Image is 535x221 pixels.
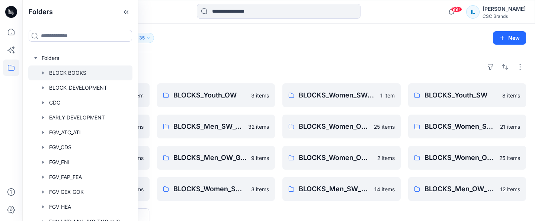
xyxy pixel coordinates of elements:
[483,4,526,13] div: [PERSON_NAME]
[408,83,526,107] a: BLOCKS_Youth_SW8 items
[157,177,275,201] a: BLOCKS_Women_SW_EU3 items
[282,115,401,138] a: BLOCKS_Women_OW_APAC25 items
[282,146,401,170] a: BLOCKS_Women_OW_EU2 items
[157,146,275,170] a: BLOCKS_Men_OW_GLOBAL9 items
[493,31,526,45] button: New
[499,154,520,162] p: 25 items
[173,90,247,100] p: BLOCKS_Youth_OW
[282,83,401,107] a: BLOCKS_Women_SW_EXTENDED1 item
[408,115,526,138] a: BLOCKS_Women_SW_APAC21 items
[130,33,154,43] button: 35
[299,153,373,163] p: BLOCKS_Women_OW_EU
[299,184,370,194] p: BLOCKS_Men_SW_EXTENDED
[157,115,275,138] a: BLOCKS_Men_SW_GLOBAL32 items
[466,5,480,19] div: IL
[173,184,247,194] p: BLOCKS_Women_SW_EU
[374,123,395,131] p: 25 items
[425,153,495,163] p: BLOCKS_Women_OW_GLOBAL
[251,92,269,99] p: 3 items
[377,154,395,162] p: 2 items
[408,177,526,201] a: BLOCKS_Men_OW_EXTENDED12 items
[251,154,269,162] p: 9 items
[157,83,275,107] a: BLOCKS_Youth_OW3 items
[139,34,145,42] p: 35
[248,123,269,131] p: 32 items
[374,185,395,193] p: 14 items
[483,13,526,19] div: CSC Brands
[425,121,496,132] p: BLOCKS_Women_SW_APAC
[299,90,376,100] p: BLOCKS_Women_SW_EXTENDED
[500,185,520,193] p: 12 items
[500,123,520,131] p: 21 items
[425,184,496,194] p: BLOCKS_Men_OW_EXTENDED
[173,153,247,163] p: BLOCKS_Men_OW_GLOBAL
[251,185,269,193] p: 3 items
[380,92,395,99] p: 1 item
[299,121,369,132] p: BLOCKS_Women_OW_APAC
[173,121,244,132] p: BLOCKS_Men_SW_GLOBAL
[282,177,401,201] a: BLOCKS_Men_SW_EXTENDED14 items
[408,146,526,170] a: BLOCKS_Women_OW_GLOBAL25 items
[425,90,498,100] p: BLOCKS_Youth_SW
[451,6,462,12] span: 99+
[502,92,520,99] p: 8 items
